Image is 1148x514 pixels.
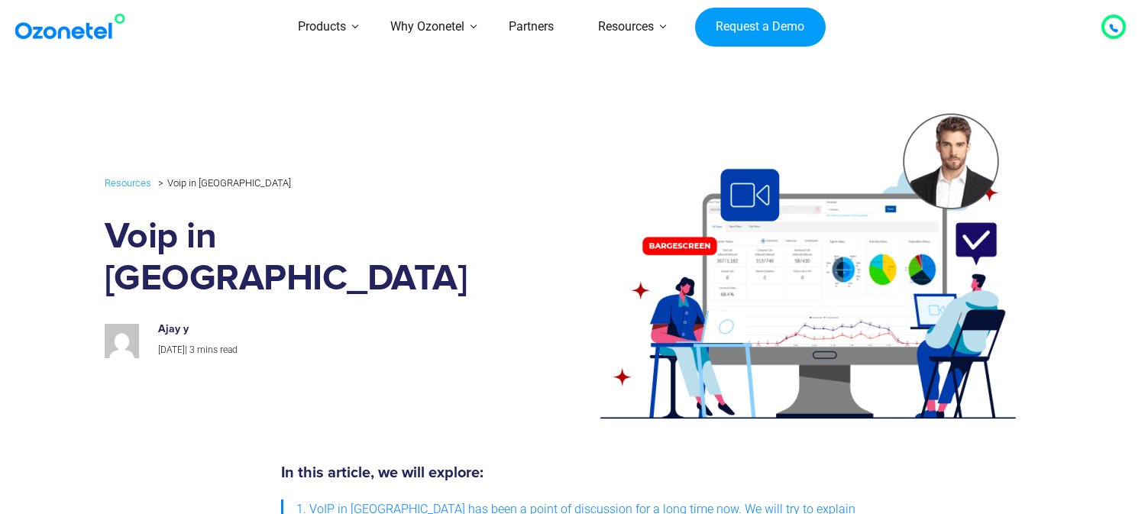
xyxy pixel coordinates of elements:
h5: In this article, we will explore: [281,465,861,480]
a: Request a Demo [695,8,826,47]
span: [DATE] [158,344,185,355]
h1: Voip in [GEOGRAPHIC_DATA] [105,216,496,300]
img: ca79e7ff75a4a49ece3c360be6bc1c9ae11b1190ab38fa3a42769ffe2efab0fe [105,324,139,358]
a: Resources [105,174,151,192]
span: mins read [197,344,238,355]
span: 3 [189,344,195,355]
li: Voip in [GEOGRAPHIC_DATA] [154,173,291,192]
h6: Ajay y [158,323,480,336]
p: | [158,342,480,359]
